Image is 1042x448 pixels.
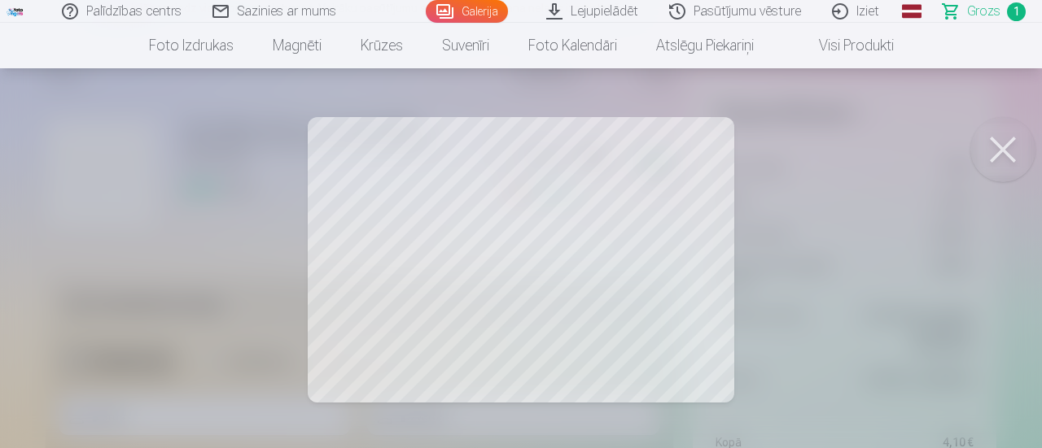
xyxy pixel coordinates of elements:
span: 1 [1007,2,1026,21]
a: Visi produkti [773,23,913,68]
a: Magnēti [253,23,341,68]
a: Krūzes [341,23,422,68]
a: Suvenīri [422,23,509,68]
a: Foto izdrukas [129,23,253,68]
img: /fa1 [7,7,24,16]
a: Foto kalendāri [509,23,637,68]
span: Grozs [967,2,1000,21]
a: Atslēgu piekariņi [637,23,773,68]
